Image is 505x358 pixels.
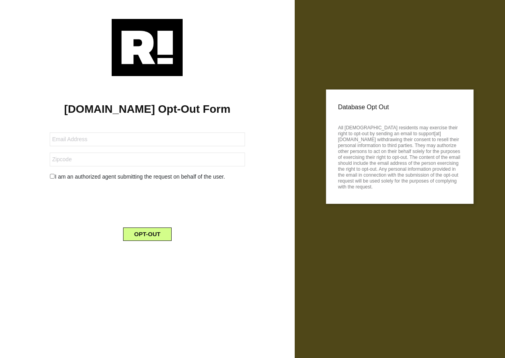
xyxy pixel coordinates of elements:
[338,101,462,113] p: Database Opt Out
[44,173,251,181] div: I am an authorized agent submitting the request on behalf of the user.
[338,123,462,190] p: All [DEMOGRAPHIC_DATA] residents may exercise their right to opt-out by sending an email to suppo...
[50,132,245,146] input: Email Address
[12,103,283,116] h1: [DOMAIN_NAME] Opt-Out Form
[123,227,172,241] button: OPT-OUT
[87,187,207,218] iframe: reCAPTCHA
[112,19,183,76] img: Retention.com
[50,153,245,166] input: Zipcode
